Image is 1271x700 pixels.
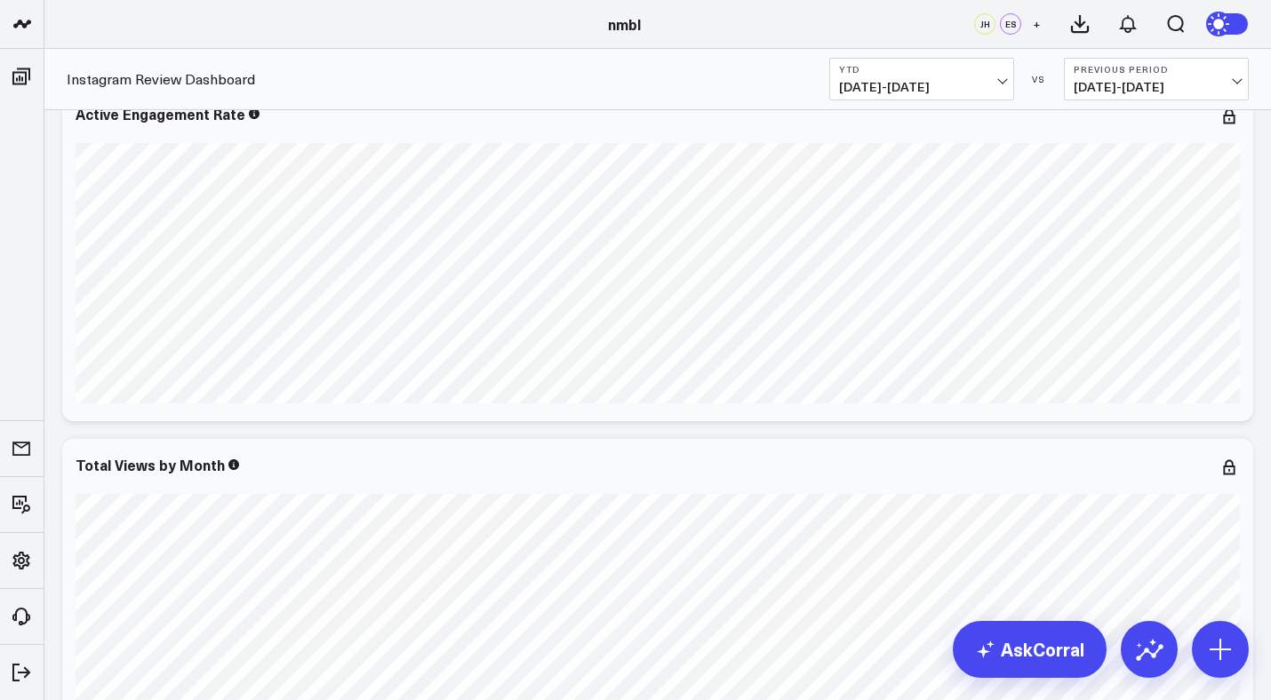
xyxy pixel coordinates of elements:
span: [DATE] - [DATE] [1074,80,1239,94]
a: AskCorral [953,621,1107,678]
button: Previous Period[DATE]-[DATE] [1064,58,1249,100]
div: JH [974,13,995,35]
div: ES [1000,13,1021,35]
a: Instagram Review Dashboard [67,69,255,89]
span: + [1033,18,1041,30]
a: nmbl [608,14,641,34]
div: Active Engagement Rate [76,104,245,123]
div: Total Views by Month [76,455,225,474]
button: YTD[DATE]-[DATE] [829,58,1014,100]
b: Previous Period [1074,64,1239,75]
b: YTD [839,64,1004,75]
button: + [1026,13,1047,35]
div: VS [1023,74,1055,84]
span: [DATE] - [DATE] [839,80,1004,94]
